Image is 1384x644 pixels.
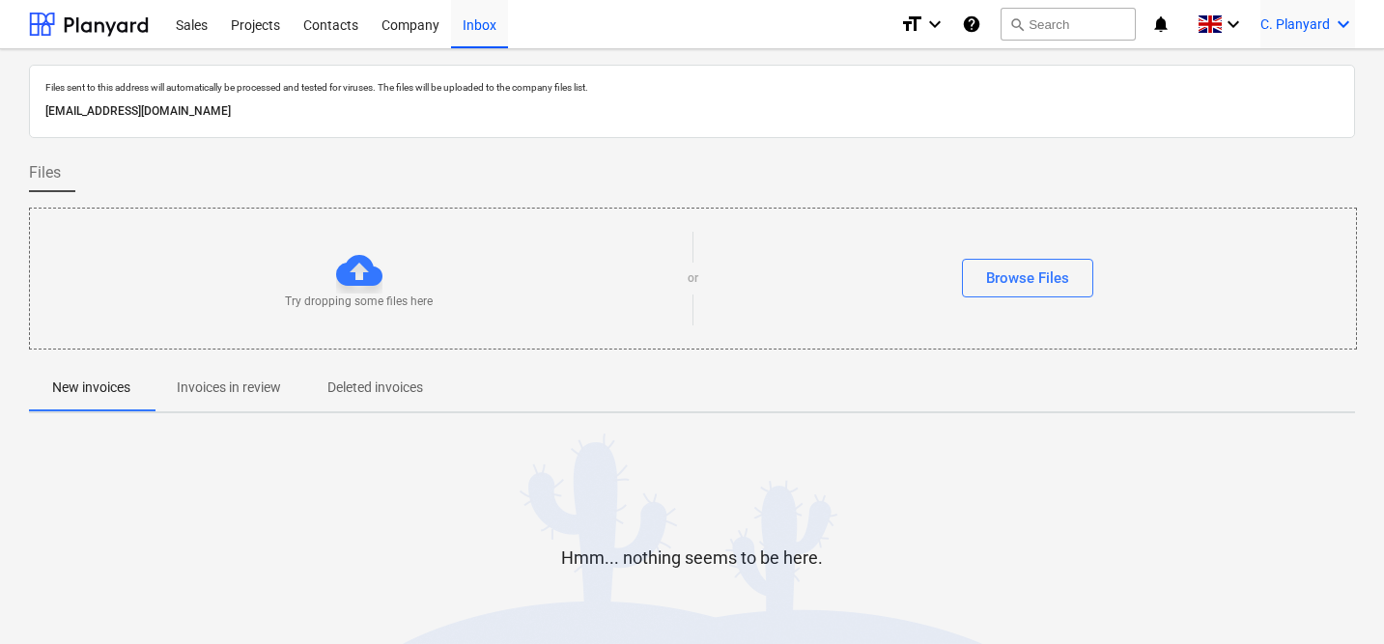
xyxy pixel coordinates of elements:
p: Try dropping some files here [285,294,433,310]
p: Hmm... nothing seems to be here. [561,546,823,570]
i: notifications [1151,13,1171,36]
div: Try dropping some files hereorBrowse Files [29,208,1357,350]
span: Files [29,161,61,184]
p: Invoices in review [177,378,281,398]
i: format_size [900,13,923,36]
i: Knowledge base [962,13,981,36]
p: or [688,270,698,287]
p: Deleted invoices [327,378,423,398]
i: keyboard_arrow_down [1222,13,1245,36]
p: New invoices [52,378,130,398]
button: Browse Files [962,259,1093,297]
span: C. Planyard [1260,16,1330,32]
button: Search [1001,8,1136,41]
iframe: Chat Widget [1287,551,1384,644]
i: keyboard_arrow_down [1332,13,1355,36]
div: Browse Files [986,266,1069,291]
p: Files sent to this address will automatically be processed and tested for viruses. The files will... [45,81,1339,94]
span: search [1009,16,1025,32]
i: keyboard_arrow_down [923,13,946,36]
p: [EMAIL_ADDRESS][DOMAIN_NAME] [45,101,1339,122]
